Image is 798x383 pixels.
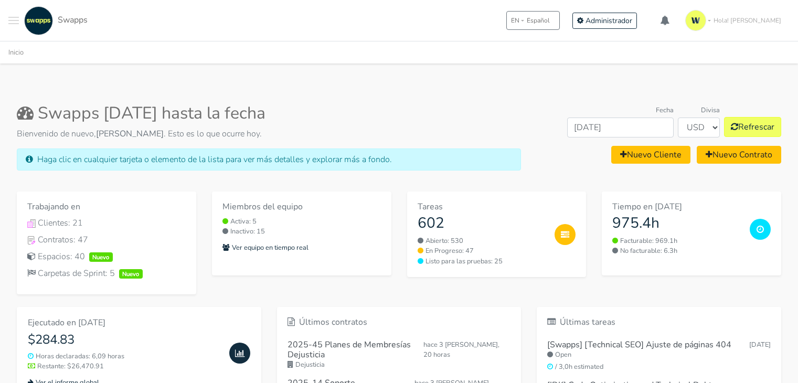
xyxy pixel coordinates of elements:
div: Clientes: 21 [27,217,186,229]
h6: Últimas tareas [547,317,771,327]
h4: $284.83 [28,332,221,347]
button: Toggle navigation menu [8,6,19,35]
span: Administrador [586,16,632,26]
span: Hola! [PERSON_NAME] [714,16,781,25]
button: ENEspañol [506,11,560,30]
h6: Tiempo en [DATE] [612,202,741,212]
div: Carpetas de Sprint: 5 [27,267,186,280]
small: Inactivo: 15 [222,227,381,237]
img: Icono de Clientes [27,219,36,228]
small: Restante: $26,470.91 [28,361,221,371]
a: Carpetas de Sprint: 5Nuevo [27,267,186,280]
a: Icono ContratosContratos: 47 [27,233,186,246]
small: Activa: 5 [222,217,381,227]
span: Swapps [58,14,88,26]
small: [DATE] [749,340,771,350]
h6: Trabajando en [27,202,186,212]
small: Ver equipo en tiempo real [222,243,308,252]
h6: Miembros del equipo [222,202,381,212]
div: Haga clic en cualquier tarjeta o elemento de la lista para ver más detalles y explorar más a fondo. [17,148,521,171]
img: isotipo-3-3e143c57.png [685,10,706,31]
a: Listo para las pruebas: 25 [418,257,547,267]
span: Nuevo [89,252,113,262]
a: Icono de ClientesClientes: 21 [27,217,186,229]
h3: 975.4h [612,215,741,232]
small: Facturable: 969.1h [612,236,741,246]
label: Fecha [656,105,674,115]
a: Administrador [572,13,637,29]
small: Dejusticia [288,360,511,370]
a: Nuevo Cliente [611,146,690,164]
a: 2025-45 Planes de Membresías Dejusticia hace 3 [PERSON_NAME], 20 horas Dejusticia [288,336,511,375]
small: Open [547,350,771,360]
div: Contratos: 47 [27,233,186,246]
a: Swapps [22,6,88,35]
a: Tiempo en [DATE] 975.4h Facturable: 969.1h No facturable: 6.3h [602,191,781,275]
h6: Ejecutado en [DATE] [28,318,221,328]
h6: [Swapps] [Technical SEO] Ajuste de páginas 404 [547,340,731,350]
small: No facturable: 6.3h [612,246,741,256]
a: Nuevo Contrato [697,146,781,164]
div: Espacios: 40 [27,250,186,263]
a: Inicio [8,48,24,57]
a: Hola! [PERSON_NAME] [681,6,790,35]
strong: [PERSON_NAME] [96,128,164,140]
h6: Tareas [418,202,547,212]
button: Refrescar [724,117,781,137]
img: swapps-linkedin-v2.jpg [24,6,53,35]
a: Espacios: 40Nuevo [27,250,186,263]
a: Abierto: 530 [418,236,547,246]
a: Tareas 602 [418,202,547,232]
h3: 602 [418,215,547,232]
p: Bienvenido de nuevo, . Esto es lo que ocurre hoy. [17,127,521,140]
span: Nuevo [119,269,143,279]
a: Miembros del equipo Activa: 5 Inactivo: 15 Ver equipo en tiempo real [212,191,391,275]
label: Divisa [701,105,720,115]
img: Icono Contratos [27,236,36,244]
span: Sep 19, 2025 15:20 [423,340,499,359]
span: Español [527,16,550,25]
a: [Swapps] [Technical SEO] Ajuste de páginas 404 [DATE] Open / 3,0h estimated [547,336,771,377]
a: En Progreso: 47 [418,246,547,256]
small: / 3,0h estimated [547,362,771,372]
h6: Últimos contratos [288,317,511,327]
h2: Swapps [DATE] hasta la fecha [17,103,521,123]
h6: 2025-45 Planes de Membresías Dejusticia [288,340,423,360]
small: Horas declaradas: 6,09 horas [28,352,221,361]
